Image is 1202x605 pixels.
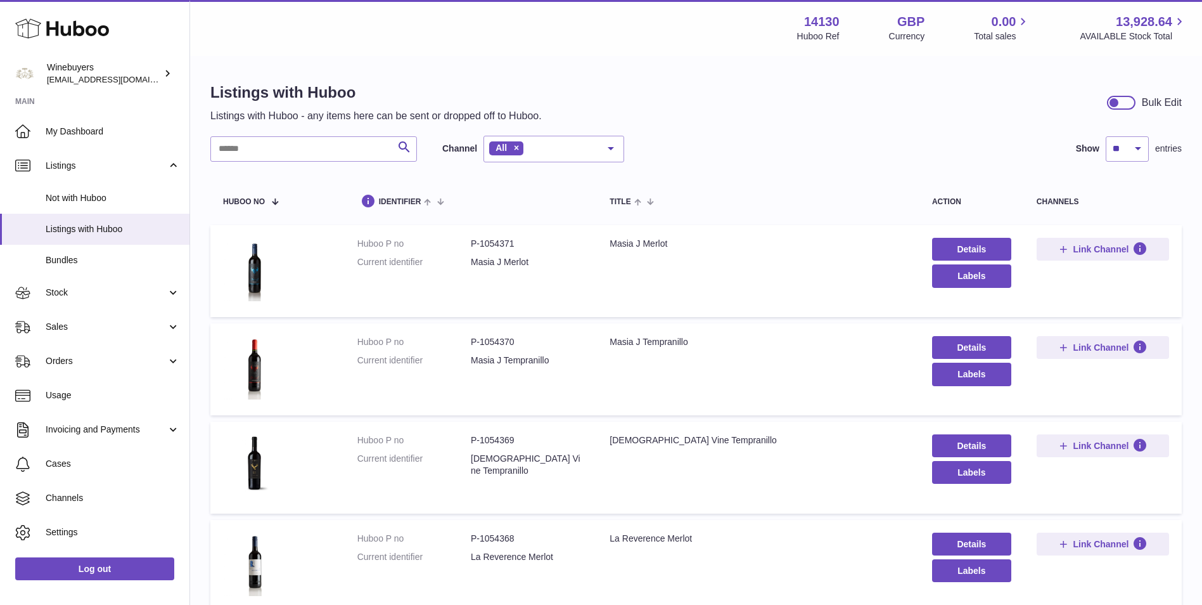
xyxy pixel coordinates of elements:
[471,355,584,367] dd: Masia J Tempranillo
[357,533,471,545] dt: Huboo P no
[897,13,924,30] strong: GBP
[1142,96,1182,110] div: Bulk Edit
[932,198,1011,206] div: action
[610,198,630,206] span: title
[46,223,180,235] span: Listings with Huboo
[471,256,584,268] dd: Masia J Merlot
[1073,244,1128,255] span: Link Channel
[223,336,286,400] img: Masia J Tempranillo
[223,434,286,498] img: 100 Year Old Vine Tempranillo
[46,389,180,401] span: Usage
[974,13,1030,42] a: 0.00 Total sales
[46,287,167,299] span: Stock
[442,143,477,155] label: Channel
[357,256,471,268] dt: Current identifier
[610,533,907,545] div: La Reverence Merlot
[15,64,34,83] img: internalAdmin-14130@internal.huboo.com
[496,143,507,153] span: All
[992,13,1016,30] span: 0.00
[46,424,167,436] span: Invoicing and Payments
[46,355,167,367] span: Orders
[804,13,840,30] strong: 14130
[1080,13,1187,42] a: 13,928.64 AVAILABLE Stock Total
[610,336,907,348] div: Masia J Tempranillo
[471,434,584,446] dd: P-1054369
[1080,30,1187,42] span: AVAILABLE Stock Total
[1037,336,1169,359] button: Link Channel
[223,533,286,596] img: La Reverence Merlot
[932,336,1011,359] a: Details
[1073,342,1128,353] span: Link Channel
[357,434,471,446] dt: Huboo P no
[471,551,584,563] dd: La Reverence Merlot
[357,336,471,348] dt: Huboo P no
[357,551,471,563] dt: Current identifier
[46,458,180,470] span: Cases
[1076,143,1099,155] label: Show
[932,238,1011,261] a: Details
[223,198,265,206] span: Huboo no
[46,126,180,138] span: My Dashboard
[379,198,421,206] span: identifier
[610,434,907,446] div: [DEMOGRAPHIC_DATA] Vine Tempranillo
[1116,13,1172,30] span: 13,928.64
[357,453,471,477] dt: Current identifier
[46,160,167,172] span: Listings
[47,62,161,86] div: Winebuyers
[46,321,167,333] span: Sales
[1037,434,1169,457] button: Link Channel
[889,30,925,42] div: Currency
[357,238,471,250] dt: Huboo P no
[46,526,180,538] span: Settings
[357,355,471,367] dt: Current identifier
[471,453,584,477] dd: [DEMOGRAPHIC_DATA] Vine Tempranillo
[223,238,286,301] img: Masia J Merlot
[210,109,542,123] p: Listings with Huboo - any items here can be sent or dropped off to Huboo.
[1155,143,1182,155] span: entries
[932,363,1011,386] button: Labels
[932,264,1011,287] button: Labels
[610,238,907,250] div: Masia J Merlot
[1073,440,1128,452] span: Link Channel
[15,557,174,580] a: Log out
[471,336,584,348] dd: P-1054370
[46,254,180,266] span: Bundles
[1037,533,1169,556] button: Link Channel
[1037,238,1169,261] button: Link Channel
[932,559,1011,582] button: Labels
[471,238,584,250] dd: P-1054371
[46,492,180,504] span: Channels
[797,30,840,42] div: Huboo Ref
[210,82,542,103] h1: Listings with Huboo
[974,30,1030,42] span: Total sales
[932,533,1011,556] a: Details
[1073,538,1128,550] span: Link Channel
[46,192,180,204] span: Not with Huboo
[932,461,1011,484] button: Labels
[932,434,1011,457] a: Details
[1037,198,1169,206] div: channels
[471,533,584,545] dd: P-1054368
[47,74,186,84] span: [EMAIL_ADDRESS][DOMAIN_NAME]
